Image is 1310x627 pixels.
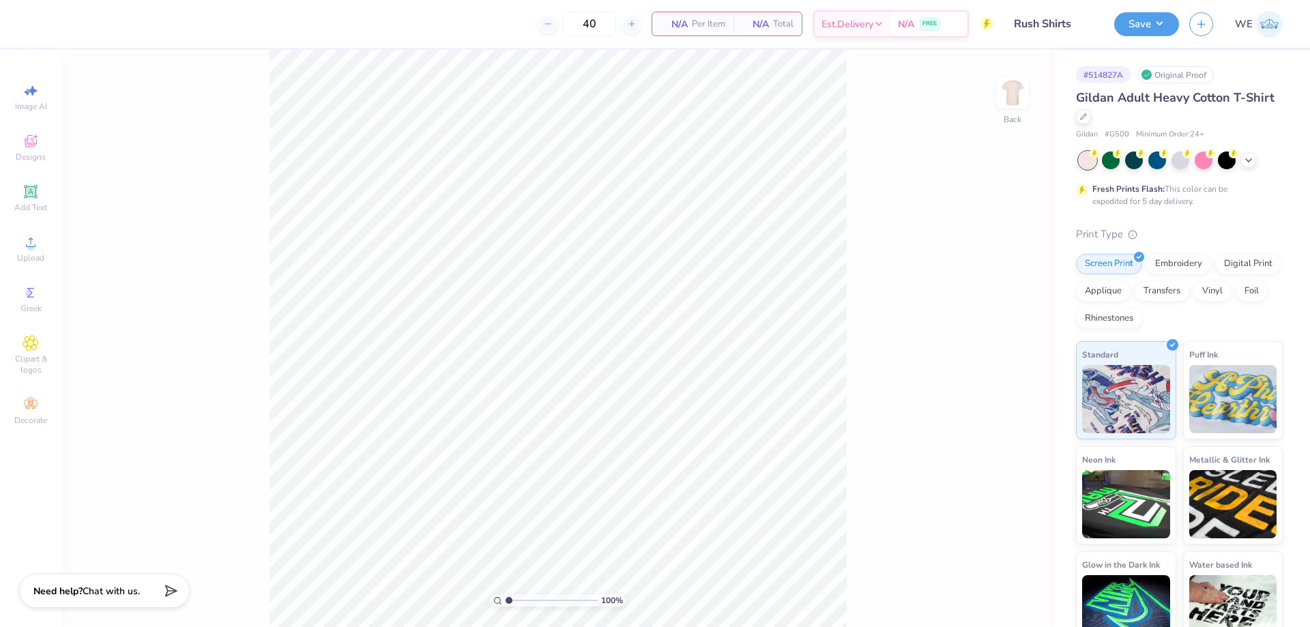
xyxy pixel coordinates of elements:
[1082,470,1170,538] img: Neon Ink
[1082,365,1170,433] img: Standard
[16,151,46,162] span: Designs
[1076,227,1283,242] div: Print Type
[1189,452,1270,467] span: Metallic & Glitter Ink
[1082,347,1118,362] span: Standard
[1137,66,1214,83] div: Original Proof
[1235,11,1283,38] a: WE
[1076,66,1131,83] div: # 514827A
[821,17,873,31] span: Est. Delivery
[563,12,616,36] input: – –
[1092,184,1165,194] strong: Fresh Prints Flash:
[742,17,769,31] span: N/A
[1076,254,1142,274] div: Screen Print
[692,17,725,31] span: Per Item
[20,303,42,314] span: Greek
[7,353,55,375] span: Clipart & logos
[773,17,794,31] span: Total
[1235,16,1253,32] span: WE
[898,17,914,31] span: N/A
[1189,557,1252,572] span: Water based Ink
[17,252,44,263] span: Upload
[1256,11,1283,38] img: Werrine Empeynado
[1136,129,1204,141] span: Minimum Order: 24 +
[15,101,47,112] span: Image AI
[83,585,140,598] span: Chat with us.
[1215,254,1281,274] div: Digital Print
[922,19,937,29] span: FREE
[1189,347,1218,362] span: Puff Ink
[1004,10,1104,38] input: Untitled Design
[1076,89,1275,106] span: Gildan Adult Heavy Cotton T-Shirt
[1092,183,1260,207] div: This color can be expedited for 5 day delivery.
[1004,113,1021,126] div: Back
[1189,365,1277,433] img: Puff Ink
[660,17,688,31] span: N/A
[14,202,47,213] span: Add Text
[1135,281,1189,302] div: Transfers
[1082,452,1116,467] span: Neon Ink
[1082,557,1160,572] span: Glow in the Dark Ink
[1193,281,1232,302] div: Vinyl
[999,79,1026,106] img: Back
[1076,281,1131,302] div: Applique
[1189,470,1277,538] img: Metallic & Glitter Ink
[601,594,623,607] span: 100 %
[1236,281,1268,302] div: Foil
[1114,12,1179,36] button: Save
[14,415,47,426] span: Decorate
[1146,254,1211,274] div: Embroidery
[1076,308,1142,329] div: Rhinestones
[33,585,83,598] strong: Need help?
[1105,129,1129,141] span: # G500
[1076,129,1098,141] span: Gildan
